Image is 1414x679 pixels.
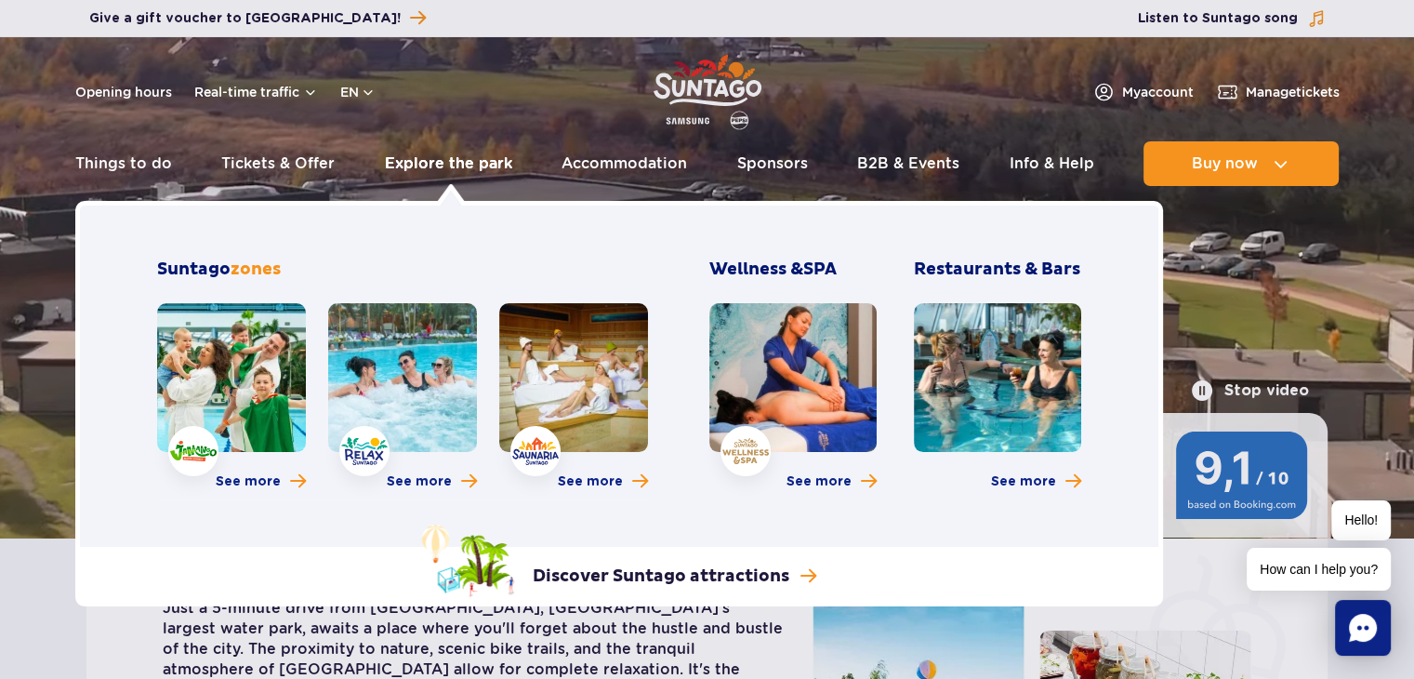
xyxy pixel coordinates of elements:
[216,473,281,491] span: See more
[340,83,376,101] button: en
[1192,155,1258,172] span: Buy now
[1335,600,1391,656] div: Chat
[75,141,172,186] a: Things to do
[387,473,477,491] a: More about Relax zone
[558,473,648,491] a: More about Saunaria zone
[803,259,837,280] span: SPA
[1122,83,1194,101] span: My account
[786,473,877,491] a: More about Wellness & SPA
[194,85,318,100] button: Real-time traffic
[991,473,1081,491] a: More about Restaurants & Bars
[1246,83,1340,101] span: Manage tickets
[421,525,816,597] a: Discover Suntago attractions
[991,473,1056,491] span: See more
[1216,81,1340,103] a: Managetickets
[1092,81,1194,103] a: Myaccount
[231,259,281,280] span: zones
[533,566,789,588] p: Discover Suntago attractions
[1331,500,1391,540] span: Hello!
[562,141,687,186] a: Accommodation
[1143,141,1339,186] button: Buy now
[221,141,335,186] a: Tickets & Offer
[709,259,877,281] h3: Wellness &
[914,259,1081,281] h3: Restaurants & Bars
[558,473,623,491] span: See more
[786,473,852,491] span: See more
[216,473,306,491] a: More about Jamango zone
[857,141,959,186] a: B2B & Events
[387,473,452,491] span: See more
[385,141,512,186] a: Explore the park
[1010,141,1094,186] a: Info & Help
[157,259,648,281] h2: Suntago
[75,83,172,101] a: Opening hours
[1247,548,1391,591] span: How can I help you?
[737,141,808,186] a: Sponsors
